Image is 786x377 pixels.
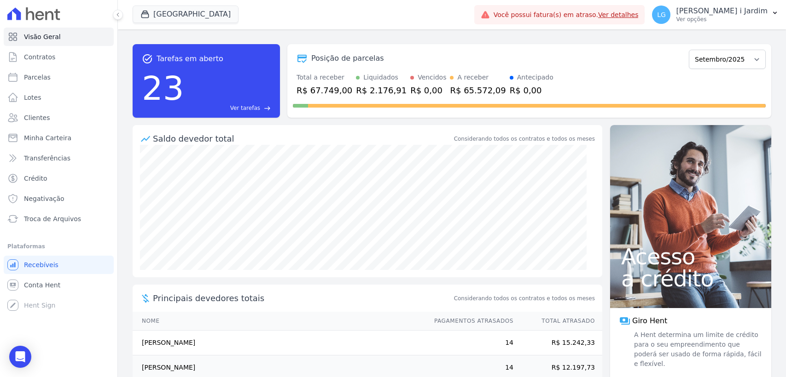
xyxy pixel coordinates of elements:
[9,346,31,368] div: Open Intercom Messenger
[24,113,50,122] span: Clientes
[153,132,452,145] div: Saldo devedor total
[311,53,384,64] div: Posição de parcelas
[24,32,61,41] span: Visão Geral
[4,88,114,107] a: Lotes
[24,280,60,290] span: Conta Hent
[4,149,114,167] a: Transferências
[142,53,153,64] span: task_alt
[4,189,114,208] a: Negativação
[356,84,407,97] div: R$ 2.176,91
[410,84,446,97] div: R$ 0,00
[418,73,446,82] div: Vencidos
[632,315,667,326] span: Giro Hent
[188,104,271,112] a: Ver tarefas east
[645,2,786,28] button: LG [PERSON_NAME] i Jardim Ver opções
[632,330,762,369] span: A Hent determina um limite de crédito para o seu empreendimento que poderá ser usado de forma ráp...
[598,11,639,18] a: Ver detalhes
[157,53,223,64] span: Tarefas em aberto
[4,48,114,66] a: Contratos
[24,133,71,143] span: Minha Carteira
[4,210,114,228] a: Troca de Arquivos
[153,292,452,304] span: Principais devedores totais
[4,276,114,294] a: Conta Hent
[24,214,81,223] span: Troca de Arquivos
[24,194,64,203] span: Negativação
[133,331,425,355] td: [PERSON_NAME]
[454,135,595,143] div: Considerando todos os contratos e todos os meses
[494,10,639,20] span: Você possui fatura(s) em atraso.
[4,256,114,274] a: Recebíveis
[297,84,352,97] div: R$ 67.749,00
[24,93,41,102] span: Lotes
[7,241,110,252] div: Plataformas
[133,312,425,331] th: Nome
[454,294,595,303] span: Considerando todos os contratos e todos os meses
[621,268,760,290] span: a crédito
[4,109,114,127] a: Clientes
[24,154,70,163] span: Transferências
[230,104,260,112] span: Ver tarefas
[297,73,352,82] div: Total a receber
[24,174,47,183] span: Crédito
[425,331,514,355] td: 14
[264,105,271,112] span: east
[457,73,489,82] div: A receber
[514,312,602,331] th: Total Atrasado
[4,28,114,46] a: Visão Geral
[657,11,666,18] span: LG
[517,73,553,82] div: Antecipado
[24,260,58,269] span: Recebíveis
[514,331,602,355] td: R$ 15.242,33
[450,84,506,97] div: R$ 65.572,09
[676,6,768,16] p: [PERSON_NAME] i Jardim
[510,84,553,97] div: R$ 0,00
[363,73,398,82] div: Liquidados
[24,73,51,82] span: Parcelas
[133,6,239,23] button: [GEOGRAPHIC_DATA]
[4,68,114,86] a: Parcelas
[676,16,768,23] p: Ver opções
[4,129,114,147] a: Minha Carteira
[142,64,184,112] div: 23
[425,312,514,331] th: Pagamentos Atrasados
[24,52,55,62] span: Contratos
[621,246,760,268] span: Acesso
[4,169,114,188] a: Crédito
